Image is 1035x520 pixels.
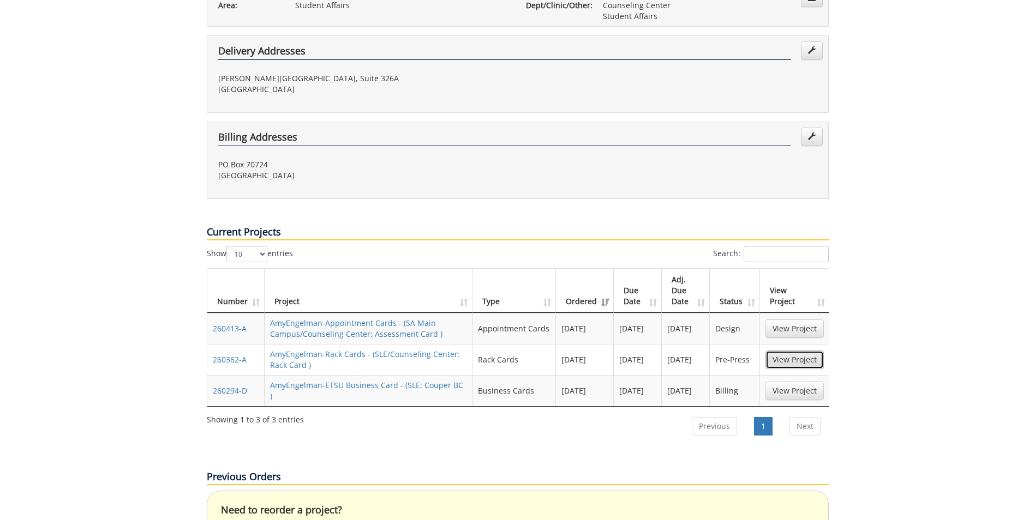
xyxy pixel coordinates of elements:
div: Showing 1 to 3 of 3 entries [207,410,304,425]
td: Appointment Cards [472,313,556,344]
td: Design [710,313,759,344]
a: 1 [754,417,773,436]
td: [DATE] [662,313,710,344]
th: Ordered: activate to sort column ascending [556,269,614,313]
a: Previous [692,417,737,436]
td: Rack Cards [472,344,556,375]
a: Edit Addresses [801,41,823,60]
p: PO Box 70724 [218,159,510,170]
select: Showentries [226,246,267,262]
h4: Billing Addresses [218,132,791,146]
h4: Delivery Addresses [218,46,791,60]
a: Edit Addresses [801,128,823,146]
th: Adj. Due Date: activate to sort column ascending [662,269,710,313]
a: AmyEngelman-ETSU Business Card - (SLE: Couper BC ) [270,380,463,401]
th: View Project: activate to sort column ascending [760,269,829,313]
a: Next [789,417,821,436]
a: View Project [765,382,824,400]
p: [GEOGRAPHIC_DATA] [218,84,510,95]
td: [DATE] [556,344,614,375]
p: [GEOGRAPHIC_DATA] [218,170,510,181]
th: Number: activate to sort column ascending [207,269,265,313]
input: Search: [744,246,829,262]
a: AmyEngelman-Appointment Cards - (SA Main Campus/Counseling Center: Assessment Card ) [270,318,442,339]
a: 260413-A [213,323,247,334]
td: Billing [710,375,759,406]
a: View Project [765,319,824,338]
td: [DATE] [614,344,662,375]
td: [DATE] [614,375,662,406]
td: [DATE] [662,375,710,406]
a: 260294-D [213,385,247,396]
a: View Project [765,350,824,369]
td: [DATE] [662,344,710,375]
td: [DATE] [556,375,614,406]
a: 260362-A [213,354,247,365]
h4: Need to reorder a project? [221,505,815,516]
p: [PERSON_NAME][GEOGRAPHIC_DATA], Suite 326A [218,73,510,84]
p: Previous Orders [207,470,829,485]
td: [DATE] [614,313,662,344]
td: [DATE] [556,313,614,344]
p: Student Affairs [603,11,817,22]
td: Pre-Press [710,344,759,375]
p: Current Projects [207,225,829,240]
td: Business Cards [472,375,556,406]
th: Due Date: activate to sort column ascending [614,269,662,313]
label: Show entries [207,246,293,262]
label: Search: [713,246,829,262]
a: AmyEngelman-Rack Cards - (SLE/Counseling Center: Rack Card ) [270,349,460,370]
th: Type: activate to sort column ascending [472,269,556,313]
th: Project: activate to sort column ascending [265,269,473,313]
th: Status: activate to sort column ascending [710,269,759,313]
